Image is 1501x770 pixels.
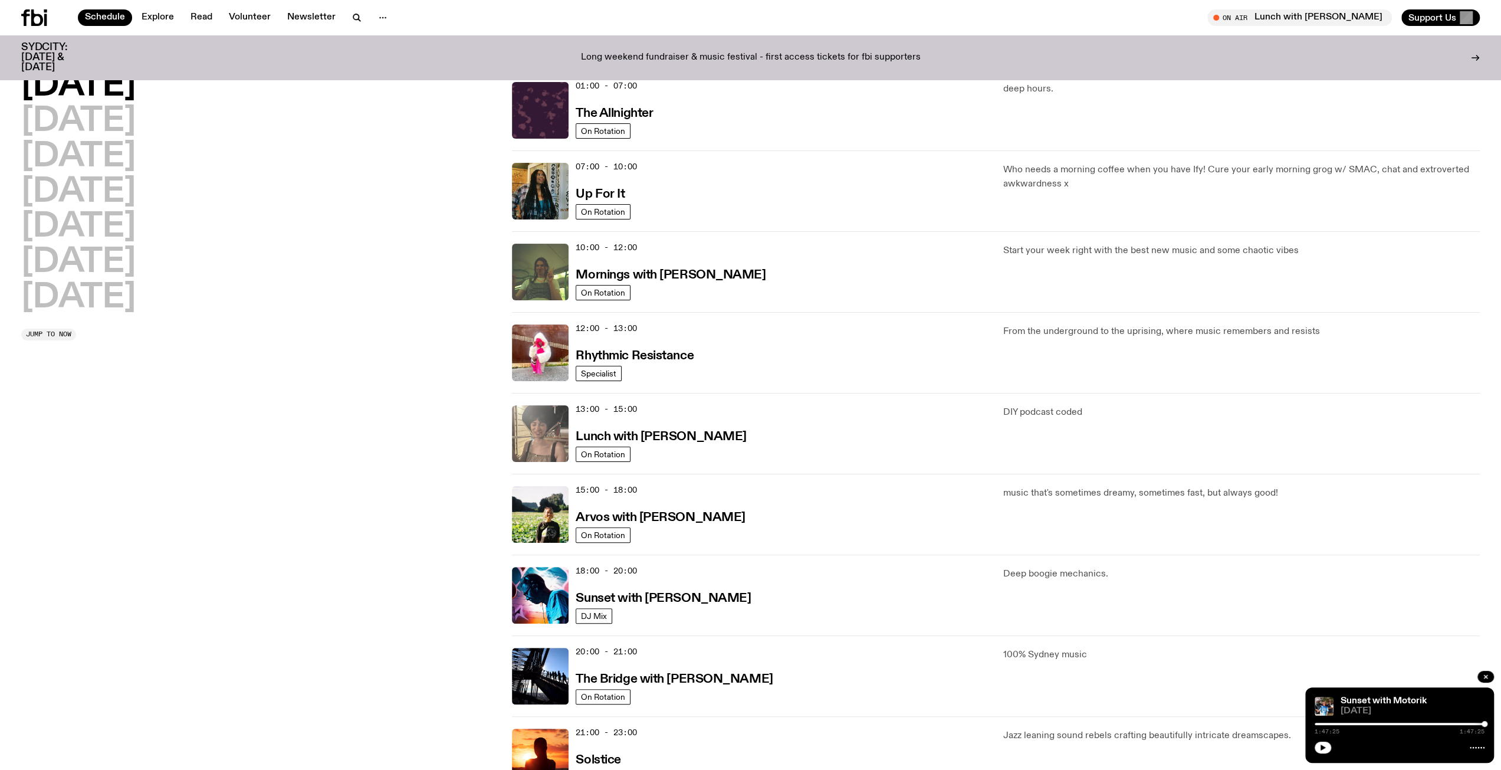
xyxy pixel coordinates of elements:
a: Explore [134,9,181,26]
span: 21:00 - 23:00 [576,727,637,738]
img: Andrew, Reenie, and Pat stand in a row, smiling at the camera, in dappled light with a vine leafe... [1315,697,1334,716]
img: People climb Sydney's Harbour Bridge [512,648,569,705]
button: [DATE] [21,281,136,314]
p: DIY podcast coded [1003,405,1480,420]
a: Schedule [78,9,132,26]
h3: Sunset with [PERSON_NAME] [576,592,751,605]
a: Solstice [576,752,620,766]
h3: Up For It [576,188,625,201]
a: Lunch with [PERSON_NAME] [576,428,746,443]
h3: Lunch with [PERSON_NAME] [576,431,746,443]
span: 07:00 - 10:00 [576,161,637,172]
p: music that's sometimes dreamy, sometimes fast, but always good! [1003,486,1480,500]
span: 01:00 - 07:00 [576,80,637,91]
span: 20:00 - 21:00 [576,646,637,657]
img: Ify - a Brown Skin girl with black braided twists, looking up to the side with her tongue stickin... [512,163,569,219]
a: Sunset with Motorik [1341,696,1427,706]
p: Deep boogie mechanics. [1003,567,1480,581]
span: 15:00 - 18:00 [576,484,637,496]
h3: The Allnighter [576,107,653,120]
button: [DATE] [21,176,136,209]
span: 1:47:25 [1460,729,1484,735]
span: On Rotation [581,450,625,459]
button: [DATE] [21,105,136,138]
p: Who needs a morning coffee when you have Ify! Cure your early morning grog w/ SMAC, chat and extr... [1003,163,1480,191]
span: On Rotation [581,531,625,540]
img: Bri is smiling and wearing a black t-shirt. She is standing in front of a lush, green field. Ther... [512,486,569,543]
a: On Rotation [576,204,630,219]
a: On Rotation [576,123,630,139]
img: Attu crouches on gravel in front of a brown wall. They are wearing a white fur coat with a hood, ... [512,325,569,381]
a: On Rotation [576,527,630,543]
h3: Rhythmic Resistance [576,350,694,362]
a: Specialist [576,366,622,381]
button: Jump to now [21,329,76,340]
span: 12:00 - 13:00 [576,323,637,334]
button: [DATE] [21,140,136,173]
button: Support Us [1401,9,1480,26]
h3: Arvos with [PERSON_NAME] [576,512,745,524]
p: 100% Sydney music [1003,648,1480,662]
a: On Rotation [576,447,630,462]
p: Start your week right with the best new music and some chaotic vibes [1003,244,1480,258]
span: Jump to now [26,331,71,338]
span: 1:47:25 [1315,729,1339,735]
a: The Allnighter [576,105,653,120]
span: 13:00 - 15:00 [576,404,637,415]
h3: The Bridge with [PERSON_NAME] [576,673,773,686]
a: Read [183,9,219,26]
a: Sunset with [PERSON_NAME] [576,590,751,605]
button: [DATE] [21,246,136,279]
p: Long weekend fundraiser & music festival - first access tickets for fbi supporters [581,53,921,63]
span: Support Us [1408,12,1456,23]
span: On Rotation [581,289,625,297]
span: On Rotation [581,693,625,702]
img: Simon Caldwell stands side on, looking downwards. He has headphones on. Behind him is a brightly ... [512,567,569,624]
button: [DATE] [21,211,136,244]
span: [DATE] [1341,707,1484,716]
h3: Solstice [576,754,620,766]
a: On Rotation [576,689,630,705]
a: The Bridge with [PERSON_NAME] [576,671,773,686]
a: Newsletter [280,9,343,26]
p: deep hours. [1003,82,1480,96]
button: On AirLunch with [PERSON_NAME] [1207,9,1392,26]
span: 10:00 - 12:00 [576,242,637,253]
a: Arvos with [PERSON_NAME] [576,509,745,524]
button: [DATE] [21,70,136,103]
a: On Rotation [576,285,630,300]
span: On Rotation [581,208,625,217]
span: Specialist [581,369,616,378]
a: Up For It [576,186,625,201]
a: Mornings with [PERSON_NAME] [576,267,766,281]
h3: SYDCITY: [DATE] & [DATE] [21,42,97,73]
span: 18:00 - 20:00 [576,565,637,576]
a: Rhythmic Resistance [576,348,694,362]
p: Jazz leaning sound rebels crafting beautifully intricate dreamscapes. [1003,729,1480,743]
a: DJ Mix [576,608,612,624]
span: On Rotation [581,127,625,136]
p: From the underground to the uprising, where music remembers and resists [1003,325,1480,339]
span: DJ Mix [581,612,607,621]
img: Jim Kretschmer in a really cute outfit with cute braids, standing on a train holding up a peace s... [512,244,569,300]
a: Volunteer [222,9,278,26]
h3: Mornings with [PERSON_NAME] [576,269,766,281]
